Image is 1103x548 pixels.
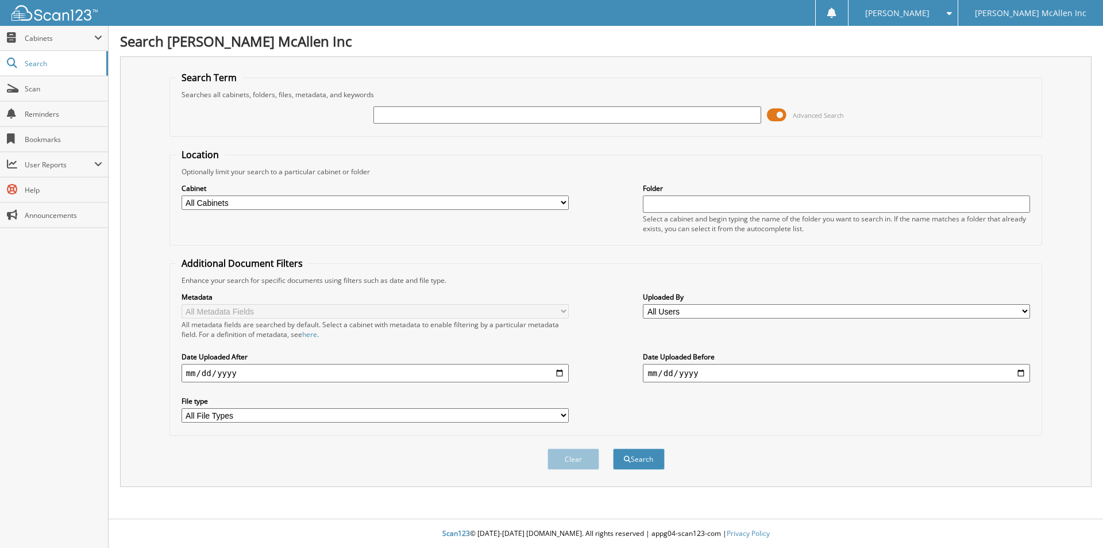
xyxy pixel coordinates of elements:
[643,214,1030,233] div: Select a cabinet and begin typing the name of the folder you want to search in. If the name match...
[643,292,1030,302] label: Uploaded By
[182,183,569,193] label: Cabinet
[25,33,94,43] span: Cabinets
[25,210,102,220] span: Announcements
[176,167,1036,177] div: Optionally limit your search to a particular cabinet or folder
[176,90,1036,99] div: Searches all cabinets, folders, files, metadata, and keywords
[975,10,1086,17] span: [PERSON_NAME] McAllen Inc
[109,520,1103,548] div: © [DATE]-[DATE] [DOMAIN_NAME]. All rights reserved | appg04-scan123-com |
[176,275,1036,285] div: Enhance your search for specific documents using filters such as date and file type.
[120,32,1092,51] h1: Search [PERSON_NAME] McAllen Inc
[182,396,569,406] label: File type
[176,71,242,84] legend: Search Term
[25,160,94,170] span: User Reports
[727,528,770,538] a: Privacy Policy
[25,59,101,68] span: Search
[25,135,102,144] span: Bookmarks
[547,449,599,470] button: Clear
[182,292,569,302] label: Metadata
[643,183,1030,193] label: Folder
[25,185,102,195] span: Help
[11,5,98,21] img: scan123-logo-white.svg
[182,364,569,382] input: start
[176,257,308,270] legend: Additional Document Filters
[182,352,569,362] label: Date Uploaded After
[865,10,930,17] span: [PERSON_NAME]
[25,84,102,94] span: Scan
[182,320,569,339] div: All metadata fields are searched by default. Select a cabinet with metadata to enable filtering b...
[643,352,1030,362] label: Date Uploaded Before
[793,111,844,120] span: Advanced Search
[442,528,470,538] span: Scan123
[302,329,317,339] a: here
[613,449,665,470] button: Search
[25,109,102,119] span: Reminders
[643,364,1030,382] input: end
[176,148,225,161] legend: Location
